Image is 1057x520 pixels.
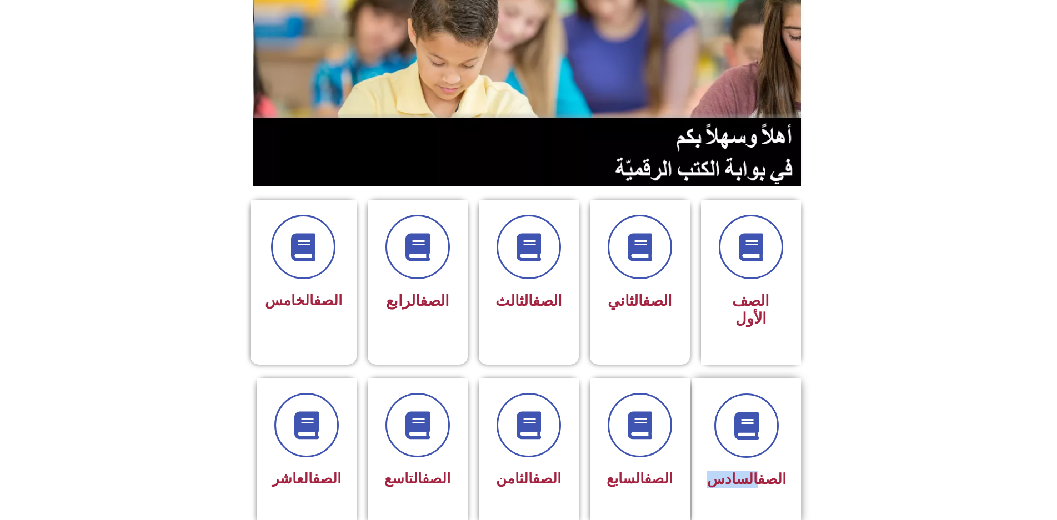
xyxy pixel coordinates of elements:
a: الصف [533,470,561,487]
span: الثاني [608,292,672,310]
a: الصف [313,470,341,487]
span: السادس [707,471,786,487]
span: الخامس [265,292,342,309]
a: الصف [644,470,673,487]
span: الصف الأول [732,292,769,327]
span: الثالث [495,292,562,310]
span: التاسع [384,470,450,487]
a: الصف [533,292,562,310]
a: الصف [420,292,449,310]
a: الصف [643,292,672,310]
span: الرابع [386,292,449,310]
a: الصف [422,470,450,487]
span: العاشر [272,470,341,487]
a: الصف [314,292,342,309]
span: الثامن [496,470,561,487]
span: السابع [607,470,673,487]
a: الصف [758,471,786,487]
